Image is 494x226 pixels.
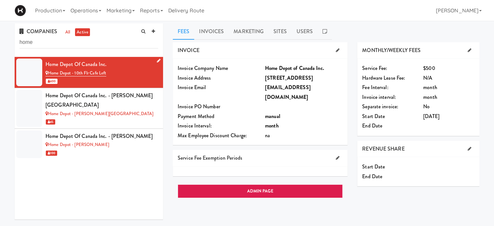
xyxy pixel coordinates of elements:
span: Invoice Company Name [178,64,228,72]
span: 100 [46,151,57,156]
b: Home Depot of Canada Inc. [265,64,324,72]
a: Invoices [194,23,229,40]
input: Search company [19,36,158,48]
div: Home Depot of Canada Inc. - [PERSON_NAME] [45,131,158,141]
span: COMPANIES [19,28,57,35]
div: na [265,131,343,140]
span: Separate invoice: [362,103,398,110]
b: month [265,122,279,129]
b: manual [265,113,280,120]
span: INVOICE [178,47,199,54]
a: Marketing [229,23,269,40]
a: ADMIN PAGE [178,184,343,198]
span: Start Date [362,163,385,170]
span: month [423,93,437,101]
span: MONTHLY/WEEKLY FEES [362,47,421,54]
a: active [75,28,90,36]
span: Invoice PO Number [178,103,220,110]
span: Invoice Address [178,74,211,82]
span: End Date [362,173,382,180]
a: Fees [173,23,194,40]
span: Payment Method [178,113,214,120]
div: Home Depot of Canada Inc. - [PERSON_NAME][GEOGRAPHIC_DATA] [45,91,158,110]
a: Home Depot - [PERSON_NAME][GEOGRAPHIC_DATA] [45,111,153,117]
span: Invoice Interval: [178,122,212,129]
li: Home Depot of Canada Inc. - [PERSON_NAME]Home Depot - [PERSON_NAME] 100 [15,129,163,160]
span: Start Date [362,113,385,120]
img: Micromart [15,5,26,16]
div: No [423,102,475,112]
div: Home Depot of Canada Inc. [45,60,158,69]
span: Service Fee Exemption Periods [178,154,242,162]
span: Service Fee: [362,64,387,72]
li: Home Depot of Canada Inc.Home Depot - 10th Flr Cafe Left 600 [15,57,163,88]
span: [DATE] [423,113,439,120]
a: Users [292,23,318,40]
span: 65 [46,119,55,125]
span: End Date [362,122,382,129]
span: Fee Interval: [362,84,388,91]
span: N/A [423,74,432,82]
span: month [423,84,437,91]
span: Max Employee Discount Charge: [178,132,247,139]
a: Home Depot - 10th Flr Cafe Left [45,70,106,76]
span: 600 [46,79,57,84]
span: $500 [423,64,435,72]
a: all [64,28,72,36]
span: REVENUE SHARE [362,145,404,153]
b: [STREET_ADDRESS] [265,74,313,82]
span: Invoice interval: [362,93,396,101]
b: [EMAIL_ADDRESS][DOMAIN_NAME] [265,84,311,101]
a: Sites [269,23,292,40]
span: Invoice Email [178,84,206,91]
a: Home Depot - [PERSON_NAME] [45,141,109,148]
span: Hardware Lease Fee: [362,74,405,82]
li: Home Depot of Canada Inc. - [PERSON_NAME][GEOGRAPHIC_DATA]Home Depot - [PERSON_NAME][GEOGRAPHIC_D... [15,88,163,129]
